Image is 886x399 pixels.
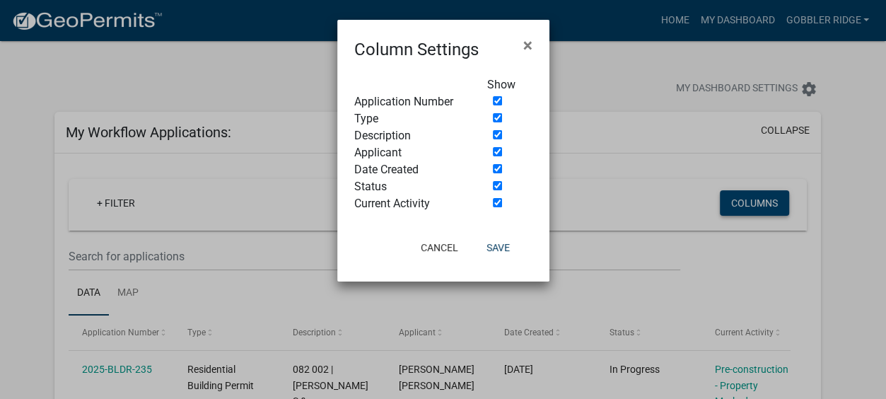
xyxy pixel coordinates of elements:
div: Applicant [344,144,477,161]
div: Status [344,178,477,195]
div: Current Activity [344,195,477,212]
button: Cancel [409,235,470,260]
h4: Column Settings [354,37,479,62]
div: Show [477,76,543,93]
button: Close [512,25,544,65]
div: Type [344,110,477,127]
div: Date Created [344,161,477,178]
span: × [523,35,532,55]
button: Save [475,235,521,260]
div: Description [344,127,477,144]
div: Application Number [344,93,477,110]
